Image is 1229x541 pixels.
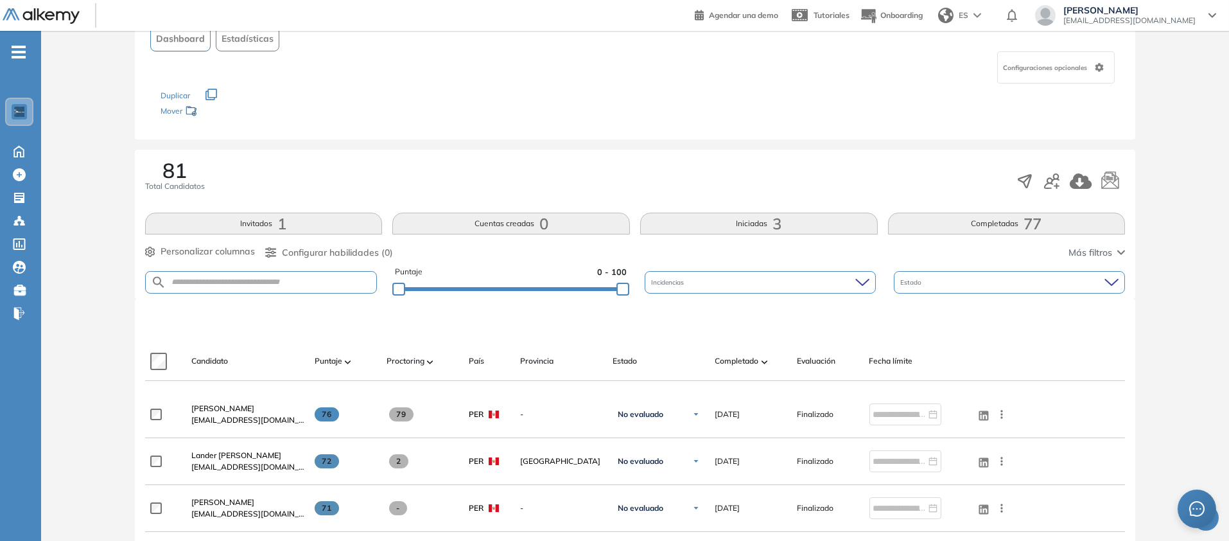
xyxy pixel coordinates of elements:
[709,10,778,20] span: Agendar una demo
[489,411,499,418] img: PER
[315,501,340,515] span: 71
[216,26,279,51] button: Estadísticas
[191,508,304,520] span: [EMAIL_ADDRESS][DOMAIN_NAME]
[618,456,663,466] span: No evaluado
[692,411,700,418] img: Ícono de flecha
[1063,15,1196,26] span: [EMAIL_ADDRESS][DOMAIN_NAME]
[715,502,740,514] span: [DATE]
[191,355,228,367] span: Candidato
[640,213,878,235] button: Iniciadas3
[695,6,778,22] a: Agendar una demo
[161,100,289,124] div: Mover
[145,213,383,235] button: Invitados1
[392,213,630,235] button: Cuentas creadas0
[469,409,484,420] span: PER
[1068,246,1125,260] button: Más filtros
[145,181,205,192] span: Total Candidatos
[469,355,484,367] span: País
[959,10,968,21] span: ES
[12,51,26,53] i: -
[191,450,304,461] a: Lander [PERSON_NAME]
[489,457,499,465] img: PER
[798,502,834,514] span: Finalizado
[191,403,304,414] a: [PERSON_NAME]
[798,409,834,420] span: Finalizado
[520,355,553,367] span: Provincia
[315,407,340,421] span: 76
[191,497,304,508] a: [PERSON_NAME]
[161,91,190,100] span: Duplicar
[282,246,393,260] span: Configurar habilidades (0)
[597,266,627,278] span: 0 - 100
[651,278,686,287] span: Incidencias
[613,355,637,367] span: Estado
[520,502,602,514] span: -
[692,457,700,465] img: Ícono de flecha
[145,245,255,258] button: Personalizar columnas
[191,497,254,507] span: [PERSON_NAME]
[715,456,740,467] span: [DATE]
[798,355,836,367] span: Evaluación
[265,246,393,260] button: Configurar habilidades (0)
[798,456,834,467] span: Finalizado
[869,355,913,367] span: Fecha límite
[489,504,499,512] img: PER
[520,456,602,467] span: [GEOGRAPHIC_DATA]
[715,409,740,420] span: [DATE]
[427,360,433,364] img: [missing "en.ARROW_ALT" translation]
[389,454,409,468] span: 2
[618,409,663,420] span: No evaluado
[395,266,423,278] span: Puntaje
[880,10,923,20] span: Onboarding
[191,461,304,473] span: [EMAIL_ADDRESS][DOMAIN_NAME]
[191,414,304,426] span: [EMAIL_ADDRESS][DOMAIN_NAME]
[715,355,759,367] span: Completado
[315,355,342,367] span: Puntaje
[894,271,1125,294] div: Estado
[345,360,351,364] img: [missing "en.ARROW_ALT" translation]
[1003,63,1090,73] span: Configuraciones opcionales
[618,503,663,513] span: No evaluado
[1063,5,1196,15] span: [PERSON_NAME]
[14,107,24,117] img: https://assets.alkemy.org/workspaces/1802/d452bae4-97f6-47ab-b3bf-1c40240bc960.jpg
[645,271,876,294] div: Incidencias
[389,501,408,515] span: -
[888,213,1126,235] button: Completadas77
[387,355,424,367] span: Proctoring
[151,274,166,290] img: SEARCH_ALT
[469,502,484,514] span: PER
[162,160,187,181] span: 81
[860,2,923,30] button: Onboarding
[1189,501,1205,517] span: message
[315,454,340,468] span: 72
[520,409,602,420] span: -
[3,8,80,24] img: Logo
[469,456,484,467] span: PER
[191,404,254,413] span: [PERSON_NAME]
[814,10,850,20] span: Tutoriales
[762,360,768,364] img: [missing "en.ARROW_ALT" translation]
[1068,246,1112,260] span: Más filtros
[938,8,954,23] img: world
[389,407,414,421] span: 79
[222,32,274,46] span: Estadísticas
[692,504,700,512] img: Ícono de flecha
[150,26,211,51] button: Dashboard
[973,13,981,18] img: arrow
[900,278,924,287] span: Estado
[161,245,255,258] span: Personalizar columnas
[997,51,1115,84] div: Configuraciones opcionales
[191,450,281,460] span: Lander [PERSON_NAME]
[156,32,205,46] span: Dashboard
